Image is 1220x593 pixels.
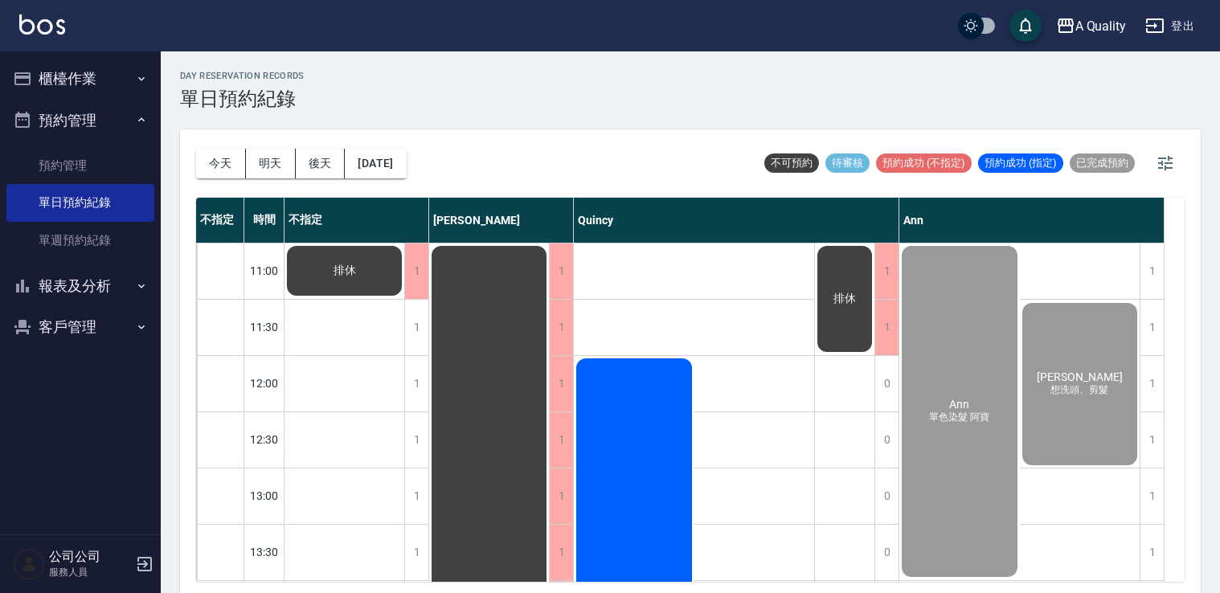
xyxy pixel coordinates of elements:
img: Logo [19,14,65,35]
a: 預約管理 [6,147,154,184]
div: 1 [874,300,899,355]
span: Ann [946,398,972,411]
div: 1 [1140,243,1164,299]
a: 單日預約紀錄 [6,184,154,221]
a: 單週預約紀錄 [6,222,154,259]
span: 預約成功 (不指定) [876,156,972,170]
div: 0 [874,468,899,524]
div: 11:30 [244,299,285,355]
button: save [1009,10,1042,42]
div: 1 [874,243,899,299]
div: 不指定 [196,198,244,243]
div: 不指定 [285,198,429,243]
div: 11:00 [244,243,285,299]
div: 1 [404,300,428,355]
img: Person [13,548,45,580]
div: 1 [404,243,428,299]
button: 明天 [246,149,296,178]
div: 12:00 [244,355,285,411]
div: 1 [1140,412,1164,468]
button: 登出 [1139,11,1201,41]
div: 0 [874,525,899,580]
div: 1 [549,468,573,524]
div: 1 [549,525,573,580]
button: 後天 [296,149,346,178]
div: A Quality [1075,16,1127,36]
div: Ann [899,198,1165,243]
button: 報表及分析 [6,265,154,307]
span: 不可預約 [764,156,819,170]
div: Quincy [574,198,899,243]
div: 1 [404,525,428,580]
button: 櫃檯作業 [6,58,154,100]
div: 1 [549,412,573,468]
div: 1 [404,412,428,468]
div: 1 [1140,356,1164,411]
div: 1 [1140,300,1164,355]
span: 想洗頭、剪髮 [1047,383,1112,397]
button: 客戶管理 [6,306,154,348]
span: [PERSON_NAME] [1034,370,1126,383]
div: [PERSON_NAME] [429,198,574,243]
span: 排休 [830,292,859,306]
div: 1 [404,468,428,524]
button: 今天 [196,149,246,178]
div: 1 [1140,468,1164,524]
div: 13:30 [244,524,285,580]
div: 時間 [244,198,285,243]
h3: 單日預約紀錄 [180,88,305,110]
button: 預約管理 [6,100,154,141]
span: 單色染髮 阿寶 [926,411,993,424]
span: 排休 [330,264,359,278]
div: 1 [549,356,573,411]
div: 12:30 [244,411,285,468]
div: 0 [874,412,899,468]
div: 0 [874,356,899,411]
div: 1 [549,300,573,355]
button: [DATE] [345,149,406,178]
p: 服務人員 [49,565,131,579]
div: 13:00 [244,468,285,524]
span: 待審核 [825,156,870,170]
span: 預約成功 (指定) [978,156,1063,170]
span: 已完成預約 [1070,156,1135,170]
div: 1 [549,243,573,299]
div: 1 [1140,525,1164,580]
button: A Quality [1050,10,1133,43]
h5: 公司公司 [49,549,131,565]
h2: day Reservation records [180,71,305,81]
div: 1 [404,356,428,411]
